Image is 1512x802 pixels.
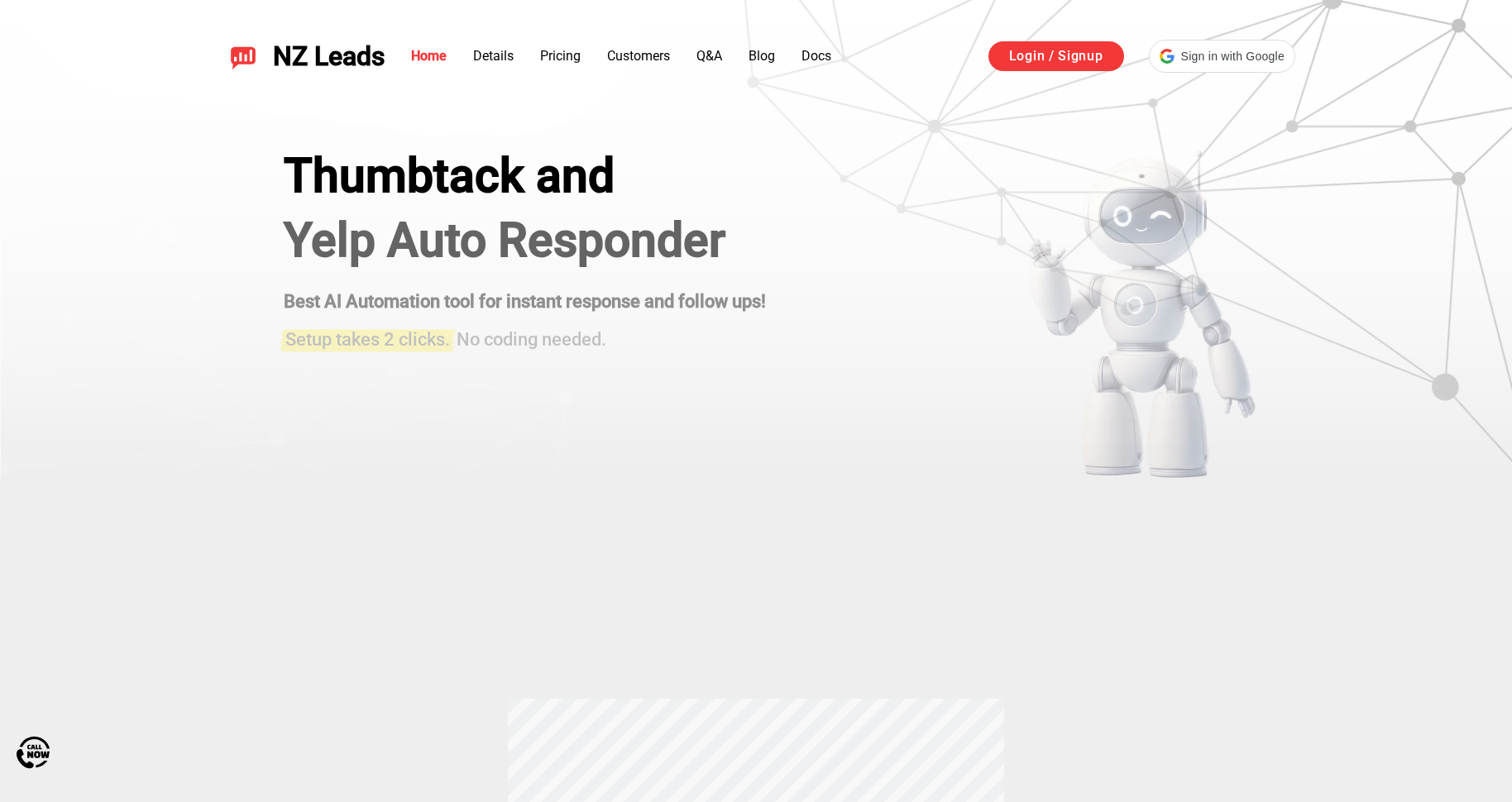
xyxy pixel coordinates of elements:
[540,48,581,64] a: Pricing
[988,41,1124,71] a: Login / Signup
[273,41,385,72] span: NZ Leads
[749,48,775,64] a: Blog
[473,48,514,64] a: Details
[284,320,766,353] h3: No coding needed.
[230,43,256,69] img: NZ Leads logo
[1181,48,1285,65] span: Sign in with Google
[17,736,50,769] img: Call Now
[801,48,831,64] a: Docs
[284,213,766,268] h1: Yelp Auto Responder
[1026,149,1256,480] img: yelp bot
[696,48,722,64] a: Q&A
[411,48,447,64] a: Home
[607,48,670,64] a: Customers
[284,292,766,313] strong: Best AI Automation tool for instant response and follow ups!
[285,330,450,351] span: Setup takes 2 clicks.
[284,149,766,203] div: Thumbtack and
[1149,40,1295,73] div: Sign in with Google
